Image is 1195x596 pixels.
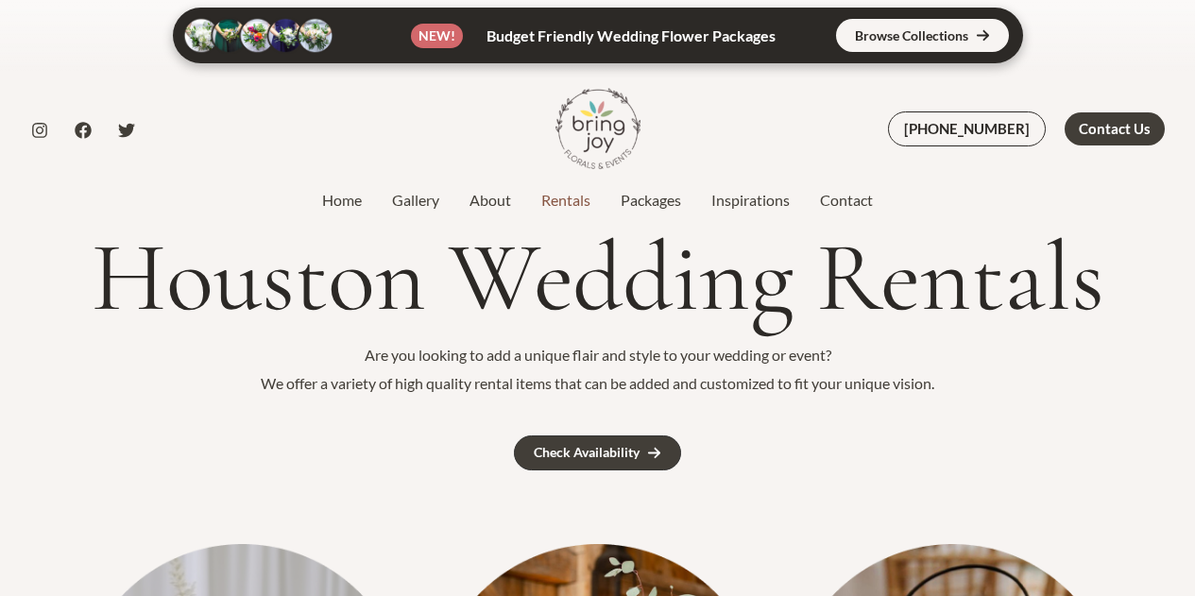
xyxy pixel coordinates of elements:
img: Bring Joy [555,86,640,171]
a: Facebook [75,122,92,139]
a: [PHONE_NUMBER] [888,111,1046,146]
a: Home [307,189,377,212]
a: Packages [606,189,696,212]
a: Inspirations [696,189,805,212]
a: Gallery [377,189,454,212]
p: Are you looking to add a unique flair and style to your wedding or event? We offer a variety of h... [31,341,1165,397]
a: Contact [805,189,888,212]
a: Instagram [31,122,48,139]
nav: Site Navigation [307,186,888,214]
a: Twitter [118,122,135,139]
a: Check Availability [514,435,681,470]
a: Rentals [526,189,606,212]
h1: Houston Wedding Rentals [31,224,1165,332]
a: Contact Us [1065,112,1165,145]
a: About [454,189,526,212]
div: Check Availability [534,446,640,459]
